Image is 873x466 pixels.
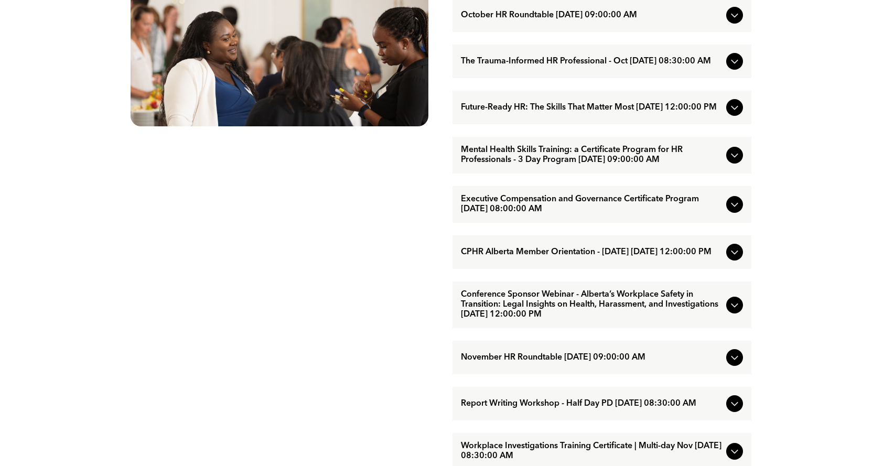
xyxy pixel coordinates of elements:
[461,441,722,461] span: Workplace Investigations Training Certificate | Multi-day Nov [DATE] 08:30:00 AM
[461,290,722,320] span: Conference Sponsor Webinar - Alberta’s Workplace Safety in Transition: Legal Insights on Health, ...
[461,103,722,113] span: Future-Ready HR: The Skills That Matter Most [DATE] 12:00:00 PM
[461,57,722,67] span: The Trauma-Informed HR Professional - Oct [DATE] 08:30:00 AM
[461,194,722,214] span: Executive Compensation and Governance Certificate Program [DATE] 08:00:00 AM
[461,353,722,363] span: November HR Roundtable [DATE] 09:00:00 AM
[461,145,722,165] span: Mental Health Skills Training: a Certificate Program for HR Professionals - 3 Day Program [DATE] ...
[461,399,722,409] span: Report Writing Workshop - Half Day PD [DATE] 08:30:00 AM
[461,10,722,20] span: October HR Roundtable [DATE] 09:00:00 AM
[461,247,722,257] span: CPHR Alberta Member Orientation - [DATE] [DATE] 12:00:00 PM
